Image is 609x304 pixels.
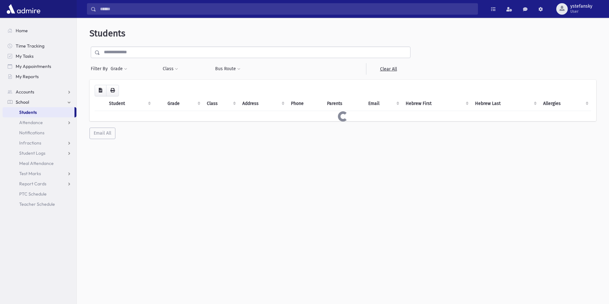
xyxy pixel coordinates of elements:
[323,96,364,111] th: Parents
[19,120,43,125] span: Attendance
[3,51,76,61] a: My Tasks
[3,87,76,97] a: Accounts
[3,158,76,168] a: Meal Attendance
[215,63,241,75] button: Bus Route
[366,63,410,75] a: Clear All
[19,201,55,207] span: Teacher Schedule
[16,99,29,105] span: School
[19,160,54,166] span: Meal Attendance
[96,3,478,15] input: Search
[19,171,41,176] span: Test Marks
[3,117,76,128] a: Attendance
[90,128,115,139] button: Email All
[16,53,34,59] span: My Tasks
[16,63,51,69] span: My Appointments
[3,71,76,82] a: My Reports
[19,191,47,197] span: PTC Schedule
[162,63,178,75] button: Class
[91,65,110,72] span: Filter By
[238,96,287,111] th: Address
[110,63,128,75] button: Grade
[19,181,46,187] span: Report Cards
[105,96,153,111] th: Student
[3,41,76,51] a: Time Tracking
[90,28,125,39] span: Students
[203,96,239,111] th: Class
[3,97,76,107] a: School
[3,26,76,36] a: Home
[3,168,76,179] a: Test Marks
[106,85,119,96] button: Print
[539,96,591,111] th: Allergies
[16,28,28,33] span: Home
[3,189,76,199] a: PTC Schedule
[3,107,74,117] a: Students
[19,150,45,156] span: Student Logs
[19,109,37,115] span: Students
[95,85,106,96] button: CSV
[570,4,592,9] span: ystefansky
[3,61,76,71] a: My Appointments
[471,96,540,111] th: Hebrew Last
[3,128,76,138] a: Notifications
[3,199,76,209] a: Teacher Schedule
[16,74,39,79] span: My Reports
[19,140,41,146] span: Infractions
[16,89,34,95] span: Accounts
[16,43,44,49] span: Time Tracking
[3,179,76,189] a: Report Cards
[402,96,471,111] th: Hebrew First
[3,148,76,158] a: Student Logs
[287,96,323,111] th: Phone
[3,138,76,148] a: Infractions
[5,3,42,15] img: AdmirePro
[570,9,592,14] span: User
[164,96,203,111] th: Grade
[364,96,402,111] th: Email
[19,130,44,136] span: Notifications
